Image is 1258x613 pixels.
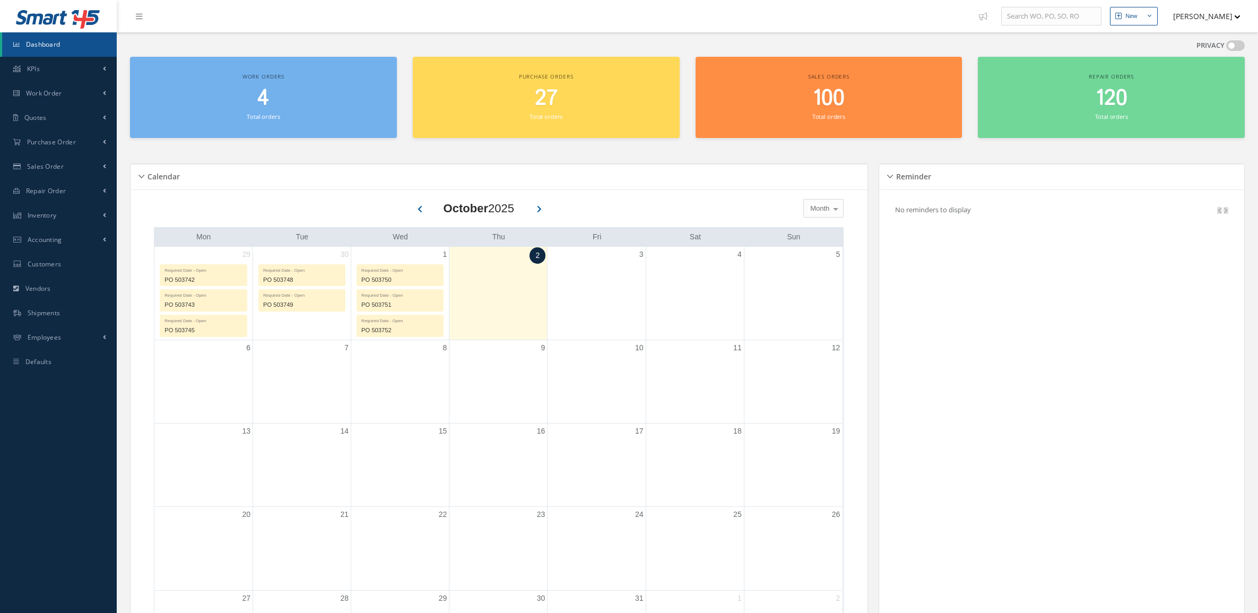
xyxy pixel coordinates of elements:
[28,260,62,269] span: Customers
[25,357,51,366] span: Defaults
[535,591,548,606] a: October 30, 2025
[830,424,843,439] a: October 19, 2025
[413,57,680,138] a: Purchase orders 27 Total orders
[253,424,351,507] td: October 14, 2025
[351,507,449,590] td: October 22, 2025
[240,424,253,439] a: October 13, 2025
[24,113,47,122] span: Quotes
[535,83,558,114] span: 27
[744,247,842,340] td: October 5, 2025
[28,235,62,244] span: Accounting
[893,169,931,182] h5: Reminder
[194,230,213,244] a: Monday
[357,290,443,299] div: Required Date - Open
[293,230,310,244] a: Tuesday
[1163,6,1240,27] button: [PERSON_NAME]
[154,424,253,507] td: October 13, 2025
[834,591,843,606] a: November 2, 2025
[646,247,744,340] td: October 4, 2025
[351,424,449,507] td: October 15, 2025
[744,340,842,423] td: October 12, 2025
[259,274,345,286] div: PO 503748
[633,340,646,356] a: October 10, 2025
[530,247,545,264] a: October 2, 2025
[808,203,829,214] span: Month
[490,230,507,244] a: Thursday
[696,57,962,138] a: Sales orders 100 Total orders
[247,113,280,120] small: Total orders
[535,507,548,522] a: October 23, 2025
[26,186,66,195] span: Repair Order
[130,57,397,138] a: Work orders 4 Total orders
[357,324,443,336] div: PO 503752
[27,162,64,171] span: Sales Order
[28,211,57,220] span: Inventory
[548,247,646,340] td: October 3, 2025
[259,299,345,311] div: PO 503749
[259,265,345,274] div: Required Date - Open
[808,73,849,80] span: Sales orders
[440,340,449,356] a: October 8, 2025
[834,247,843,262] a: October 5, 2025
[449,247,548,340] td: October 2, 2025
[449,340,548,423] td: October 9, 2025
[519,73,574,80] span: Purchase orders
[28,333,62,342] span: Employees
[895,205,971,214] p: No reminders to display
[539,340,548,356] a: October 9, 2025
[154,247,253,340] td: September 29, 2025
[2,32,117,57] a: Dashboard
[240,247,253,262] a: September 29, 2025
[240,507,253,522] a: October 20, 2025
[449,424,548,507] td: October 16, 2025
[160,265,247,274] div: Required Date - Open
[744,424,842,507] td: October 19, 2025
[1095,113,1128,120] small: Total orders
[1196,40,1225,51] label: PRIVACY
[160,315,247,324] div: Required Date - Open
[548,340,646,423] td: October 10, 2025
[351,247,449,340] td: October 1, 2025
[1110,7,1158,25] button: New
[1089,73,1134,80] span: Repair orders
[646,424,744,507] td: October 18, 2025
[548,507,646,590] td: October 24, 2025
[731,424,744,439] a: October 18, 2025
[357,299,443,311] div: PO 503751
[244,340,253,356] a: October 6, 2025
[160,274,247,286] div: PO 503742
[25,284,51,293] span: Vendors
[633,507,646,522] a: October 24, 2025
[339,247,351,262] a: September 30, 2025
[391,230,410,244] a: Wednesday
[646,340,744,423] td: October 11, 2025
[27,137,76,146] span: Purchase Order
[830,507,843,522] a: October 26, 2025
[437,507,449,522] a: October 22, 2025
[633,424,646,439] a: October 17, 2025
[28,308,60,317] span: Shipments
[449,507,548,590] td: October 23, 2025
[257,83,269,114] span: 4
[591,230,603,244] a: Friday
[160,299,247,311] div: PO 503743
[253,340,351,423] td: October 7, 2025
[731,340,744,356] a: October 11, 2025
[744,507,842,590] td: October 26, 2025
[731,507,744,522] a: October 25, 2025
[735,247,744,262] a: October 4, 2025
[535,424,548,439] a: October 16, 2025
[548,424,646,507] td: October 17, 2025
[253,507,351,590] td: October 21, 2025
[785,230,802,244] a: Sunday
[357,315,443,324] div: Required Date - Open
[240,591,253,606] a: October 27, 2025
[339,424,351,439] a: October 14, 2025
[342,340,351,356] a: October 7, 2025
[242,73,284,80] span: Work orders
[1096,83,1127,114] span: 120
[144,169,180,182] h5: Calendar
[646,507,744,590] td: October 25, 2025
[357,265,443,274] div: Required Date - Open
[530,113,562,120] small: Total orders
